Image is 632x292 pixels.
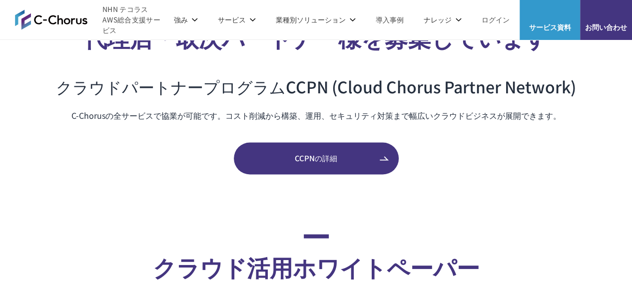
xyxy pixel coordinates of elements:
[234,142,399,174] a: CCPNの詳細
[598,7,614,19] img: お問い合わせ
[102,4,164,35] span: NHN テコラス AWS総合支援サービス
[51,234,581,284] h2: クラウド活用 ホワイトペーパー
[234,153,399,164] span: CCPNの詳細
[276,14,356,25] p: 業種別ソリューション
[376,14,404,25] a: 導入事例
[51,74,581,98] h3: クラウドパートナープログラム CCPN (Cloud Chorus Partner Network)
[520,22,580,32] span: サービス資料
[580,22,632,32] span: お問い合わせ
[174,14,198,25] p: 強み
[424,14,462,25] p: ナレッジ
[542,7,558,19] img: AWS総合支援サービス C-Chorus サービス資料
[51,108,581,122] p: C-Chorusの全サービスで協業が可能です。コスト削減から構築、運用、セキュリティ対策まで幅広いクラウドビジネスが展開できます。
[15,4,164,35] a: AWS総合支援サービス C-Chorus NHN テコラスAWS総合支援サービス
[482,14,510,25] a: ログイン
[218,14,256,25] p: サービス
[15,9,87,30] img: AWS総合支援サービス C-Chorus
